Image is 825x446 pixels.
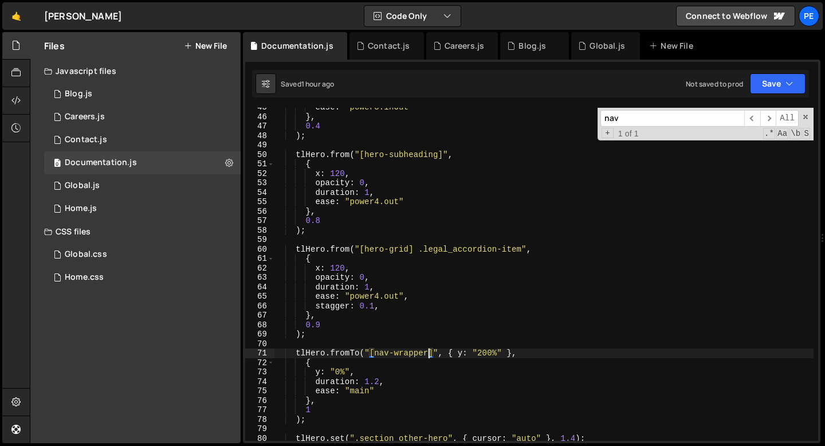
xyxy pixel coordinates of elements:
[245,131,274,141] div: 48
[245,302,274,311] div: 66
[245,112,274,122] div: 46
[602,128,614,139] span: Toggle Replace mode
[245,424,274,434] div: 79
[676,6,795,26] a: Connect to Webflow
[245,216,274,226] div: 57
[245,330,274,339] div: 69
[364,6,461,26] button: Code Only
[245,103,274,112] div: 45
[44,243,241,266] div: 17084/47050.css
[760,110,776,127] span: ​
[245,226,274,236] div: 58
[65,135,107,145] div: Contact.js
[600,110,744,127] input: Search for
[245,159,274,169] div: 51
[245,320,274,330] div: 68
[44,40,65,52] h2: Files
[590,40,624,52] div: Global.js
[245,405,274,415] div: 77
[245,386,274,396] div: 75
[281,79,334,89] div: Saved
[301,79,335,89] div: 1 hour ago
[803,128,810,139] span: Search In Selection
[245,207,274,217] div: 56
[245,264,274,273] div: 62
[245,311,274,320] div: 67
[245,367,274,377] div: 73
[44,266,241,289] div: 17084/47049.css
[44,83,241,105] div: 17084/47211.js
[30,220,241,243] div: CSS files
[245,254,274,264] div: 61
[245,122,274,131] div: 47
[518,40,546,52] div: Blog.js
[245,283,274,292] div: 64
[65,158,137,168] div: Documentation.js
[2,2,30,30] a: 🤙
[614,129,643,139] span: 1 of 1
[184,41,227,50] button: New File
[65,204,97,214] div: Home.js
[245,150,274,160] div: 50
[245,339,274,349] div: 70
[44,151,241,174] div: 17084/47227.js
[245,197,274,207] div: 55
[44,174,241,197] div: 17084/47048.js
[44,105,241,128] div: 17084/47187.js
[245,235,274,245] div: 59
[245,188,274,198] div: 54
[30,60,241,83] div: Javascript files
[763,128,775,139] span: RegExp Search
[776,110,799,127] span: Alt-Enter
[776,128,788,139] span: CaseSensitive Search
[65,249,107,260] div: Global.css
[744,110,760,127] span: ​
[245,358,274,368] div: 72
[245,377,274,387] div: 74
[245,396,274,406] div: 76
[649,40,697,52] div: New File
[245,140,274,150] div: 49
[368,40,410,52] div: Contact.js
[65,272,104,283] div: Home.css
[445,40,485,52] div: Careers.js
[245,349,274,358] div: 71
[245,169,274,179] div: 52
[65,181,100,191] div: Global.js
[44,9,122,23] div: [PERSON_NAME]
[245,415,274,425] div: 78
[44,128,241,151] div: 17084/47191.js
[789,128,802,139] span: Whole Word Search
[750,73,806,94] button: Save
[245,292,274,302] div: 65
[799,6,819,26] a: Pe
[245,178,274,188] div: 53
[261,40,333,52] div: Documentation.js
[44,197,241,220] div: 17084/47047.js
[686,79,743,89] div: Not saved to prod
[245,434,274,444] div: 80
[245,245,274,255] div: 60
[245,273,274,283] div: 63
[65,112,105,122] div: Careers.js
[54,159,61,169] span: 0
[65,89,92,99] div: Blog.js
